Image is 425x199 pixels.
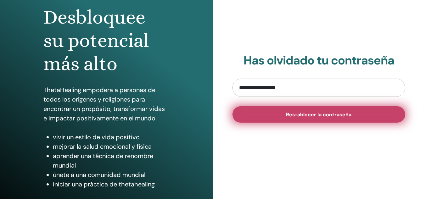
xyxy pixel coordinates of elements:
[53,132,169,142] li: vivir un estilo de vida positivo
[53,170,169,180] li: únete a una comunidad mundial
[53,151,169,170] li: aprender una técnica de renombre mundial
[286,111,351,118] span: Restablecer la contraseña
[43,85,169,123] p: ThetaHealing empodera a personas de todos los orígenes y religiones para encontrar un propósito, ...
[232,53,405,68] h2: Has olvidado tu contraseña
[43,6,169,76] h1: Desbloquee su potencial más alto
[53,180,169,189] li: iniciar una práctica de thetahealing
[53,142,169,151] li: mejorar la salud emocional y física
[232,106,405,123] button: Restablecer la contraseña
